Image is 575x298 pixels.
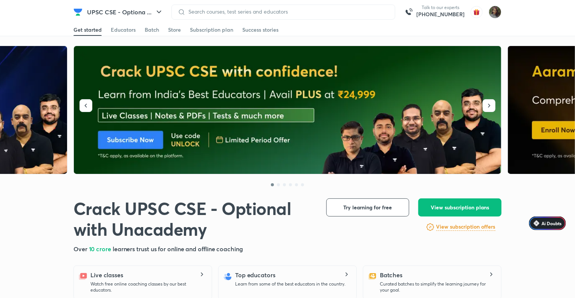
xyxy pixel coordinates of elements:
[401,5,416,20] img: call-us
[380,270,402,280] h5: Batches
[529,217,566,230] a: Ai Doubts
[73,245,89,253] span: Over
[344,204,392,211] span: Try learning for free
[431,204,489,211] span: View subscription plans
[190,26,233,34] div: Subscription plan
[416,5,465,11] p: Talk to our experts
[145,24,159,36] a: Batch
[242,26,278,34] div: Success stories
[380,281,495,293] p: Curated batches to simplify the learning journey for your goal.
[113,245,243,253] span: learners trust us for online and offline coaching
[436,223,495,231] h6: View subscription offers
[90,281,206,293] p: Watch free online coaching classes by our best educators.
[418,198,502,217] button: View subscription plans
[73,198,314,240] h1: Crack UPSC CSE - Optional with Unacademy
[168,26,181,34] div: Store
[89,245,113,253] span: 10 crore
[73,24,102,36] a: Get started
[83,5,168,20] button: UPSC CSE - Optiona ...
[416,11,465,18] a: [PHONE_NUMBER]
[185,9,389,15] input: Search courses, test series and educators
[73,8,83,17] img: Company Logo
[489,6,502,18] img: priyal Jain
[471,6,483,18] img: avatar
[326,198,409,217] button: Try learning for free
[235,270,275,280] h5: Top educators
[111,26,136,34] div: Educators
[168,24,181,36] a: Store
[190,24,233,36] a: Subscription plan
[111,24,136,36] a: Educators
[436,223,495,232] a: View subscription offers
[90,270,123,280] h5: Live classes
[242,24,278,36] a: Success stories
[235,281,346,287] p: Learn from some of the best educators in the country.
[534,220,540,226] img: Icon
[73,26,102,34] div: Get started
[145,26,159,34] div: Batch
[541,220,561,226] span: Ai Doubts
